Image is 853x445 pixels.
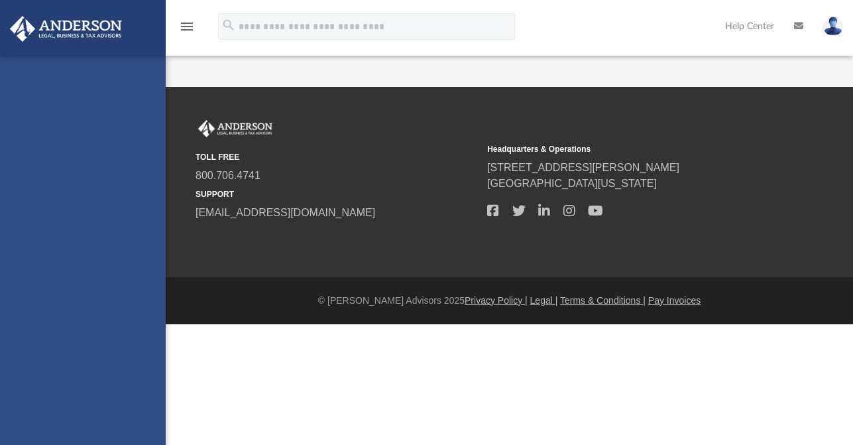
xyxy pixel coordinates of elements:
[179,25,195,34] a: menu
[560,295,646,306] a: Terms & Conditions |
[648,295,701,306] a: Pay Invoices
[196,151,478,163] small: TOLL FREE
[487,143,769,155] small: Headquarters & Operations
[487,178,657,189] a: [GEOGRAPHIC_DATA][US_STATE]
[196,188,478,200] small: SUPPORT
[530,295,558,306] a: Legal |
[465,295,528,306] a: Privacy Policy |
[6,16,126,42] img: Anderson Advisors Platinum Portal
[487,162,679,173] a: [STREET_ADDRESS][PERSON_NAME]
[196,207,375,218] a: [EMAIL_ADDRESS][DOMAIN_NAME]
[166,294,853,308] div: © [PERSON_NAME] Advisors 2025
[179,19,195,34] i: menu
[196,170,260,181] a: 800.706.4741
[823,17,843,36] img: User Pic
[196,120,275,137] img: Anderson Advisors Platinum Portal
[221,18,236,32] i: search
